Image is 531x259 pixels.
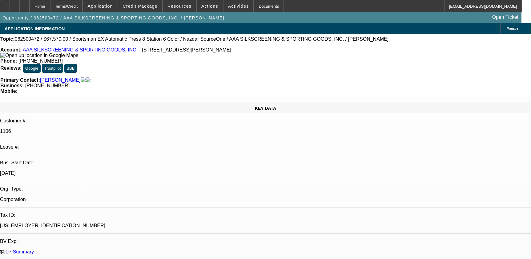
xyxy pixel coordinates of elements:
[5,26,65,31] span: APPLICATION INFORMATION
[255,106,276,111] span: KEY DATA
[23,47,138,52] a: AAA SILKSCREENING & SPORTING GOODS, INC.
[0,88,18,94] strong: Mobile:
[18,58,63,64] span: [PHONE_NUMBER]
[507,27,518,30] span: Manage
[81,77,86,83] img: facebook-icon.png
[223,0,254,12] button: Activities
[15,36,388,42] span: 062500472 / $67,570.00 / Sportsman EX Automatic Press 8 Station 6 Color / Nazdar SourceOne / AAA ...
[25,83,70,88] span: [PHONE_NUMBER]
[167,4,191,9] span: Resources
[123,4,158,9] span: Credit Package
[163,0,196,12] button: Resources
[64,64,77,73] button: BBB
[42,64,63,73] button: Trustpilot
[228,4,249,9] span: Activities
[0,65,22,71] strong: Reviews:
[0,77,40,83] strong: Primary Contact:
[23,64,41,73] button: Google
[118,0,162,12] button: Credit Package
[83,0,117,12] button: Application
[86,77,91,83] img: linkedin-icon.png
[0,83,24,88] strong: Business:
[0,58,17,64] strong: Phone:
[0,53,78,58] a: View Google Maps
[87,4,113,9] span: Application
[6,249,34,254] a: LP Summary
[0,36,15,42] strong: Topic:
[139,47,231,52] span: - [STREET_ADDRESS][PERSON_NAME]
[40,77,81,83] a: [PERSON_NAME]
[201,4,218,9] span: Actions
[197,0,223,12] button: Actions
[490,12,521,23] a: Open Ticket
[2,15,224,20] span: Opportunity / 062500472 / AAA SILKSCREENING & SPORTING GOODS, INC. / [PERSON_NAME]
[0,53,78,58] img: Open up location in Google Maps
[0,47,22,52] strong: Account:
